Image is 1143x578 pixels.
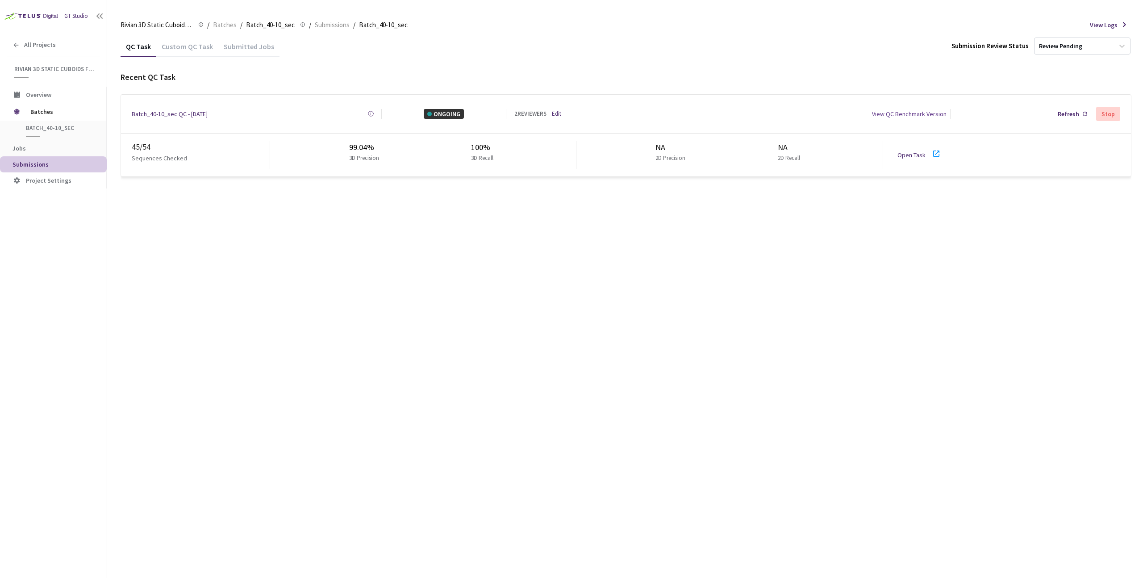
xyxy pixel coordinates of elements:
span: Jobs [13,144,26,152]
li: / [207,20,209,30]
a: Batches [211,20,238,29]
li: / [240,20,242,30]
p: Sequences Checked [132,153,187,163]
li: / [309,20,311,30]
span: Batches [30,103,92,121]
span: Submissions [315,20,350,30]
div: NA [778,141,804,154]
span: Batch_40-10_sec [359,20,408,30]
span: Overview [26,91,51,99]
span: Batch_40-10_sec [246,20,295,30]
div: 99.04% [349,141,383,154]
div: NA [655,141,689,154]
p: 2D Precision [655,154,685,163]
span: Rivian 3D Static Cuboids fixed[2024-25] [121,20,193,30]
span: All Projects [24,41,56,49]
a: Edit [552,109,561,118]
span: Submissions [13,160,49,168]
div: Review Pending [1039,42,1082,50]
div: Submission Review Status [951,41,1029,51]
div: Submitted Jobs [218,42,279,57]
div: 100% [471,141,497,154]
p: 3D Precision [349,154,379,163]
p: 2D Recall [778,154,800,163]
div: ONGOING [424,109,464,119]
div: GT Studio [64,12,88,21]
span: View Logs [1090,20,1118,30]
div: Stop [1101,110,1115,117]
div: Custom QC Task [156,42,218,57]
div: QC Task [121,42,156,57]
div: 2 REVIEWERS [514,109,546,118]
a: Submissions [313,20,351,29]
a: Batch_40-10_sec QC - [DATE] [132,109,208,119]
li: / [353,20,355,30]
p: 3D Recall [471,154,493,163]
a: Open Task [897,151,926,159]
div: Recent QC Task [121,71,1131,84]
div: View QC Benchmark Version [872,109,947,119]
div: 45 / 54 [132,141,270,153]
span: Batch_40-10_sec [26,124,92,132]
span: Batches [213,20,237,30]
span: Rivian 3D Static Cuboids fixed[2024-25] [14,65,94,73]
span: Project Settings [26,176,71,184]
div: Refresh [1058,109,1079,119]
